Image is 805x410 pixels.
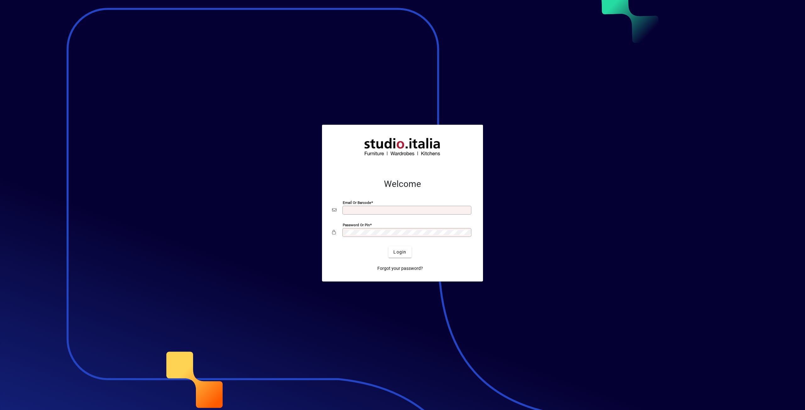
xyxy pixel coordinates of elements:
button: Login [388,246,411,258]
a: Forgot your password? [375,263,425,274]
span: Login [393,249,406,255]
mat-label: Email or Barcode [343,200,371,205]
span: Forgot your password? [377,265,423,272]
h2: Welcome [332,179,473,189]
mat-label: Password or Pin [343,223,370,227]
